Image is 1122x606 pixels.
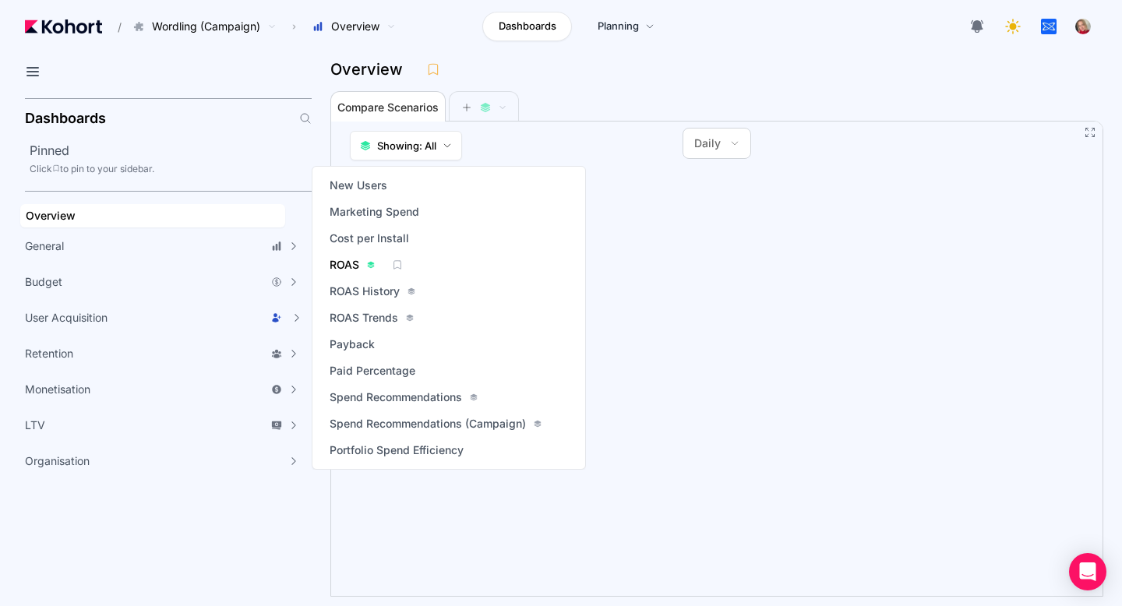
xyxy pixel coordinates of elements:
[581,12,671,41] a: Planning
[330,231,409,246] span: Cost per Install
[325,201,424,223] a: Marketing Spend
[337,102,439,113] span: Compare Scenarios
[25,310,108,326] span: User Acquisition
[325,254,379,276] a: ROAS
[330,363,415,379] span: Paid Percentage
[325,439,468,461] a: Portfolio Spend Efficiency
[1069,553,1106,590] div: Open Intercom Messenger
[25,238,64,254] span: General
[30,141,312,160] h2: Pinned
[289,20,299,33] span: ›
[25,346,73,361] span: Retention
[330,257,359,273] span: ROAS
[105,19,122,35] span: /
[25,382,90,397] span: Monetisation
[25,418,45,433] span: LTV
[30,163,312,175] div: Click to pin to your sidebar.
[330,178,387,193] span: New Users
[330,336,375,352] span: Payback
[1041,19,1057,34] img: logo_tapnation_logo_20240723112628242335.jpg
[331,19,379,34] span: Overview
[330,389,462,405] span: Spend Recommendations
[325,360,420,382] a: Paid Percentage
[325,413,546,435] a: Spend Recommendations (Campaign)
[20,204,285,227] a: Overview
[25,274,62,290] span: Budget
[1084,126,1096,139] button: Fullscreen
[26,209,76,222] span: Overview
[325,280,420,302] a: ROAS History
[325,386,482,408] a: Spend Recommendations
[25,19,102,33] img: Kohort logo
[330,442,464,458] span: Portfolio Spend Efficiency
[499,19,556,34] span: Dashboards
[330,284,400,299] span: ROAS History
[125,13,284,40] button: Wordling (Campaign)
[325,333,379,355] a: Payback
[683,129,750,158] button: Daily
[330,62,412,77] h3: Overview
[25,453,90,469] span: Organisation
[330,416,526,432] span: Spend Recommendations (Campaign)
[325,307,418,329] a: ROAS Trends
[25,111,106,125] h2: Dashboards
[694,136,721,151] span: Daily
[330,204,419,220] span: Marketing Spend
[482,12,572,41] a: Dashboards
[350,131,462,160] button: Showing: All
[304,13,404,40] button: Overview
[377,138,436,153] span: Showing: All
[152,19,260,34] span: Wordling (Campaign)
[598,19,639,34] span: Planning
[330,310,398,326] span: ROAS Trends
[325,227,414,249] a: Cost per Install
[325,174,392,196] a: New Users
